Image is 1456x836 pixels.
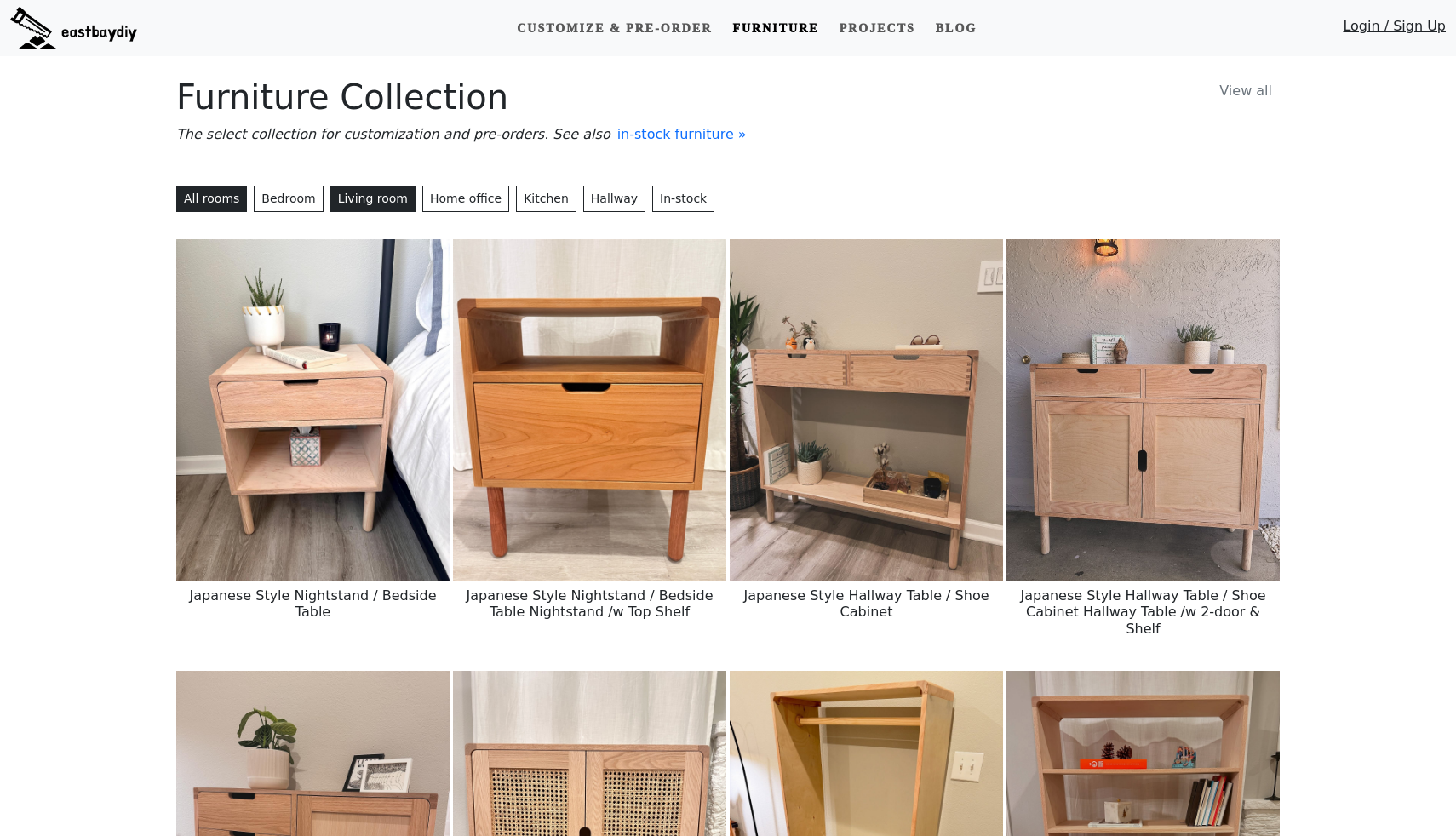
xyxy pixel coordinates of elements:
h6: Japanese Style Hallway Table / Shoe Cabinet [730,581,1003,627]
h6: Japanese Style Nightstand / Bedside Table [176,581,450,627]
button: Home office [422,186,509,212]
a: Japanese Style Nightstand / Bedside Table Nightstand /w Top Shelf [453,401,726,417]
a: In-stock [652,186,714,212]
a: Customize & Pre-order [510,13,719,44]
img: eastbaydiy [10,7,137,49]
img: Japanese Style Nightstand / Bedside Table [176,239,450,581]
img: Japanese Style Hallway Table / Shoe Cabinet [730,239,1003,581]
a: Blog [929,13,983,44]
a: Furniture [725,13,825,44]
img: Japanese Style Nightstand / Bedside Table Nightstand /w Top Shelf [453,239,726,581]
a: in-stock furniture » [617,126,747,142]
button: Bedroom [254,186,323,212]
button: Kitchen [516,186,576,212]
i: The select collection for customization and pre-orders. See also [176,126,610,142]
a: Projects [833,13,922,44]
button: All rooms [176,186,247,212]
a: Japanese Style Nightstand / Bedside Table [176,401,450,417]
a: Japanese Style Hallway Table / Shoe Cabinet [730,401,1003,417]
h6: Japanese Style Hallway Table / Shoe Cabinet Hallway Table /w 2-door & Shelf [1006,581,1280,644]
h1: Furniture Collection [176,77,1280,117]
button: Living room [330,186,416,212]
img: Japanese Style Hallway Table / Shoe Cabinet Hallway Table /w 2-door & Shelf [1006,239,1280,581]
button: Hallway [583,186,645,212]
h6: Japanese Style Nightstand / Bedside Table Nightstand /w Top Shelf [453,581,726,627]
a: Japanese Style Hallway Table / Shoe Cabinet Hallway Table /w 2-door & Shelf [1006,401,1280,417]
a: View all [1212,77,1280,106]
a: Login / Sign Up [1343,16,1446,44]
